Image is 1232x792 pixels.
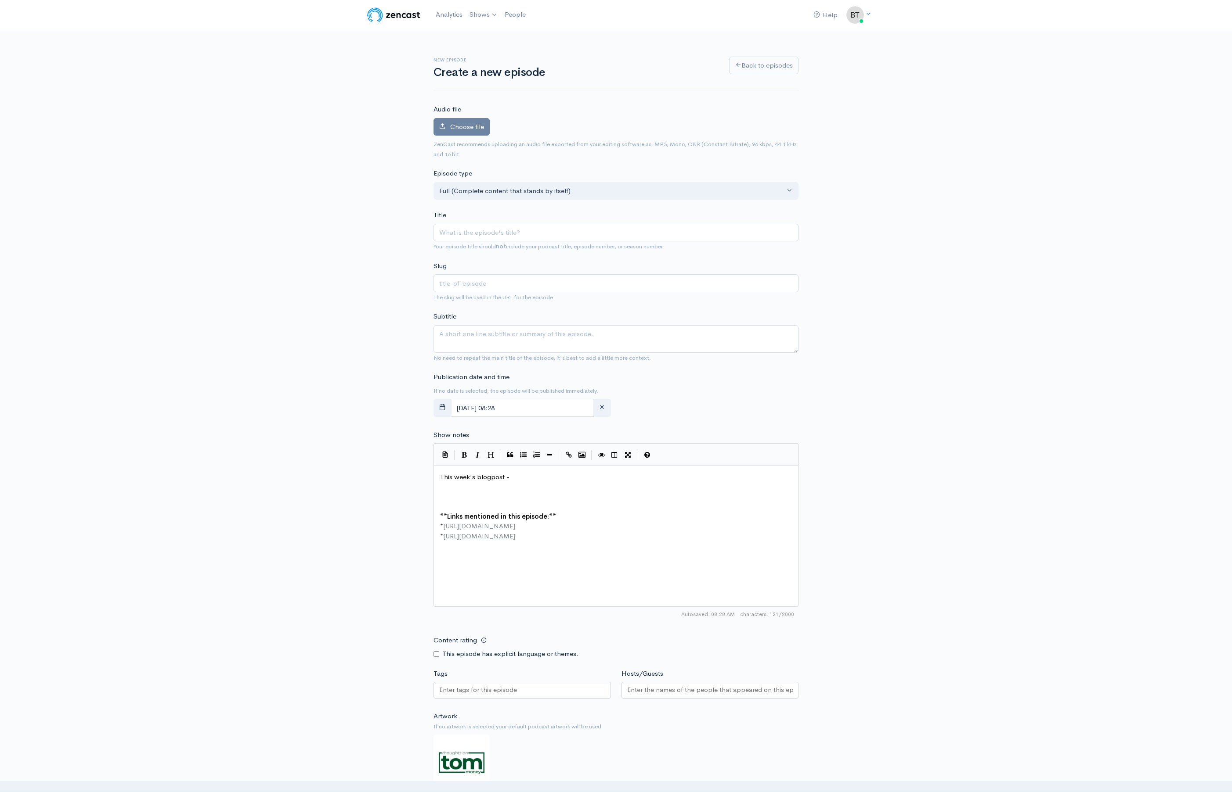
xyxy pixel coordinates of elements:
[575,448,589,462] button: Insert Image
[543,448,556,462] button: Insert Horizontal Line
[608,448,621,462] button: Toggle Side by Side
[439,685,518,695] input: Enter tags for this episode
[434,274,798,292] input: title-of-episode
[443,522,515,530] span: [URL][DOMAIN_NAME]
[434,294,555,301] small: The slug will be used in the URL for the episode.
[503,448,517,462] button: Quote
[501,5,529,24] a: People
[440,473,509,481] span: This week's blogpost -
[438,448,452,461] button: Insert Show Notes Template
[450,122,484,131] span: Choose file
[595,448,608,462] button: Toggle Preview
[434,140,797,158] small: ZenCast recommends uploading an audio file exported from your editing software as: MP3, Mono, CBR...
[434,224,798,242] input: What is the episode's title?
[740,610,794,618] span: 121/2000
[434,399,452,417] button: toggle
[434,372,509,382] label: Publication date and time
[471,448,484,462] button: Italic
[562,448,575,462] button: Create Link
[496,243,506,250] strong: not
[434,387,598,394] small: If no date is selected, the episode will be published immediately.
[434,104,461,115] label: Audio file
[439,186,785,196] div: Full (Complete content that stands by itself)
[434,312,456,322] label: Subtitle
[434,168,472,179] label: Episode type
[729,57,798,75] a: Back to episodes
[517,448,530,462] button: Generic List
[434,711,457,721] label: Artwork
[591,450,592,460] i: |
[434,631,477,649] label: Content rating
[593,399,611,417] button: clear
[434,210,446,220] label: Title
[846,6,864,24] img: ...
[432,5,466,24] a: Analytics
[434,722,798,731] small: If no artwork is selected your default podcast artwork will be used
[500,450,501,460] i: |
[454,450,455,460] i: |
[621,448,634,462] button: Toggle Fullscreen
[434,243,665,250] small: Your episode title should include your podcast title, episode number, or season number.
[434,430,469,440] label: Show notes
[627,685,793,695] input: Enter the names of the people that appeared on this episode
[484,448,497,462] button: Heading
[458,448,471,462] button: Bold
[366,6,422,24] img: ZenCast Logo
[621,669,663,679] label: Hosts/Guests
[443,532,515,540] span: [URL][DOMAIN_NAME]
[434,182,798,200] button: Full (Complete content that stands by itself)
[434,57,719,62] h6: New episode
[466,5,501,25] a: Shows
[434,261,447,271] label: Slug
[810,6,841,25] a: Help
[434,66,719,79] h1: Create a new episode
[559,450,560,460] i: |
[447,512,549,520] span: Links mentioned in this episode:
[434,354,651,362] small: No need to repeat the main title of the episode, it's best to add a little more context.
[434,669,448,679] label: Tags
[681,610,735,618] span: Autosaved: 08:28 AM
[442,649,578,659] label: This episode has explicit language or themes.
[640,448,654,462] button: Markdown Guide
[530,448,543,462] button: Numbered List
